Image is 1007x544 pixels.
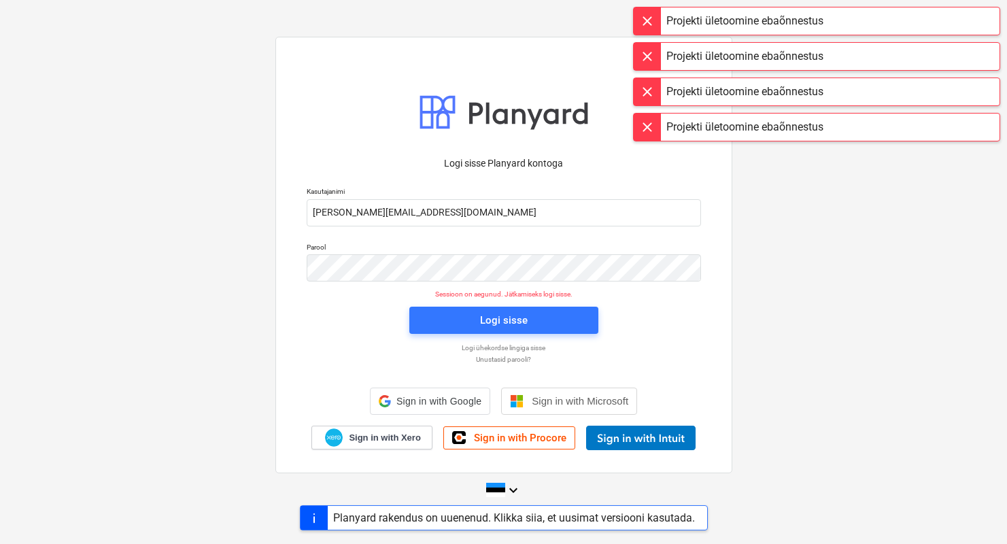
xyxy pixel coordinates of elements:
div: Sign in with Google [370,388,490,415]
img: Microsoft logo [510,394,524,408]
span: Sign in with Microsoft [532,395,628,407]
i: keyboard_arrow_down [505,482,522,498]
button: Logi sisse [409,307,598,334]
a: Sign in with Xero [311,426,432,449]
div: Projekti ületoomine ebaõnnestus [666,48,823,65]
a: Sign in with Procore [443,426,575,449]
div: Projekti ületoomine ebaõnnestus [666,119,823,135]
a: Unustasid parooli? [300,355,708,364]
input: Kasutajanimi [307,199,701,226]
div: Projekti ületoomine ebaõnnestus [666,84,823,100]
iframe: Chat Widget [939,479,1007,544]
div: Planyard rakendus on uuenenud. Klikka siia, et uusimat versiooni kasutada. [333,511,695,524]
span: Sign in with Procore [474,432,566,444]
p: Logi sisse Planyard kontoga [307,156,701,171]
span: Sign in with Google [396,396,481,407]
span: Sign in with Xero [349,432,420,444]
div: Logi sisse [480,311,528,329]
p: Sessioon on aegunud. Jätkamiseks logi sisse. [298,290,709,299]
p: Parool [307,243,701,254]
a: Logi ühekordse lingiga sisse [300,343,708,352]
img: Xero logo [325,428,343,447]
div: Projekti ületoomine ebaõnnestus [666,13,823,29]
p: Kasutajanimi [307,187,701,199]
